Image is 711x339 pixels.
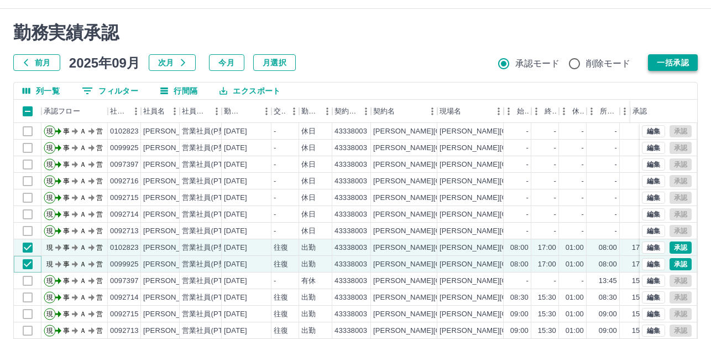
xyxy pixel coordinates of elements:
div: [DATE] [224,276,247,286]
text: 現 [46,227,53,235]
div: 43338003 [334,309,367,320]
div: 13:45 [599,276,617,286]
div: 01:00 [566,243,584,253]
div: 勤務区分 [301,100,319,123]
div: 社員区分 [180,100,222,123]
div: 営業社員(PT契約) [182,209,240,220]
text: 営 [96,310,103,318]
text: 現 [46,327,53,335]
text: Ａ [80,194,86,202]
div: [PERSON_NAME] [143,309,203,320]
div: 営業社員(PT契約) [182,176,240,187]
div: [PERSON_NAME][GEOGRAPHIC_DATA]立[PERSON_NAME]小学校 [440,292,665,303]
div: 営業社員(P契約) [182,259,236,270]
div: 43338003 [334,243,367,253]
div: - [274,126,276,137]
div: 0092713 [110,226,139,237]
div: 17:00 [632,259,650,270]
text: 営 [96,194,103,202]
text: 事 [63,177,70,185]
div: [DATE] [224,326,247,336]
text: 現 [46,127,53,135]
div: 出勤 [301,243,316,253]
div: [PERSON_NAME][GEOGRAPHIC_DATA]立[PERSON_NAME]小学校 [440,309,665,320]
text: 営 [96,260,103,268]
div: [PERSON_NAME] [143,193,203,203]
text: Ａ [80,127,86,135]
div: 0102823 [110,243,139,253]
div: 01:00 [566,292,584,303]
div: 0097397 [110,276,139,286]
div: - [615,160,617,170]
div: [DATE] [224,292,247,303]
div: 15:45 [632,276,650,286]
div: [DATE] [224,309,247,320]
text: Ａ [80,161,86,168]
div: [PERSON_NAME] [143,259,203,270]
div: [PERSON_NAME][GEOGRAPHIC_DATA] [373,292,510,303]
div: - [526,209,529,220]
div: [PERSON_NAME][GEOGRAPHIC_DATA]立[PERSON_NAME]小学校 [440,276,665,286]
div: 43338003 [334,160,367,170]
div: - [582,126,584,137]
div: [PERSON_NAME] [143,126,203,137]
text: Ａ [80,177,86,185]
div: 契約コード [332,100,371,123]
div: 出勤 [301,326,316,336]
button: 一括承認 [648,54,698,71]
div: - [526,143,529,153]
div: 0092714 [110,209,139,220]
div: 往復 [274,309,288,320]
div: 0097397 [110,160,139,170]
div: 終業 [531,100,559,123]
div: 0092716 [110,176,139,187]
div: 承認 [630,100,688,123]
text: 現 [46,294,53,301]
div: 43338003 [334,292,367,303]
div: 休日 [301,160,316,170]
button: 編集 [642,291,665,304]
button: 月選択 [253,54,296,71]
div: [PERSON_NAME] [143,160,203,170]
text: 現 [46,144,53,152]
div: 0099925 [110,259,139,270]
div: 0092713 [110,326,139,336]
button: 承認 [670,258,692,270]
text: 現 [46,310,53,318]
div: 契約名 [373,100,395,123]
div: [PERSON_NAME][GEOGRAPHIC_DATA] [373,143,510,153]
div: 0092714 [110,292,139,303]
text: 営 [96,177,103,185]
div: 09:00 [510,309,529,320]
text: 現 [46,210,53,218]
div: 交通費 [271,100,299,123]
div: [DATE] [224,243,247,253]
button: メニュー [424,103,441,120]
div: [PERSON_NAME][GEOGRAPHIC_DATA] [373,160,510,170]
div: - [526,126,529,137]
text: 営 [96,277,103,285]
div: - [615,193,617,203]
div: [PERSON_NAME][GEOGRAPHIC_DATA] [373,326,510,336]
div: - [582,209,584,220]
text: 事 [63,294,70,301]
text: Ａ [80,260,86,268]
text: 営 [96,294,103,301]
div: 0092715 [110,309,139,320]
div: [PERSON_NAME][GEOGRAPHIC_DATA]立[PERSON_NAME]小学校 [440,193,665,203]
text: 現 [46,260,53,268]
div: - [554,160,556,170]
div: [DATE] [224,209,247,220]
div: 17:00 [632,243,650,253]
div: - [274,209,276,220]
div: 09:00 [510,326,529,336]
div: 08:30 [599,292,617,303]
div: - [526,226,529,237]
text: 営 [96,244,103,251]
div: 往復 [274,292,288,303]
div: [PERSON_NAME] [143,143,203,153]
div: - [274,226,276,237]
div: - [582,176,584,187]
div: [PERSON_NAME] [143,226,203,237]
div: 営業社員(PT契約) [182,309,240,320]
